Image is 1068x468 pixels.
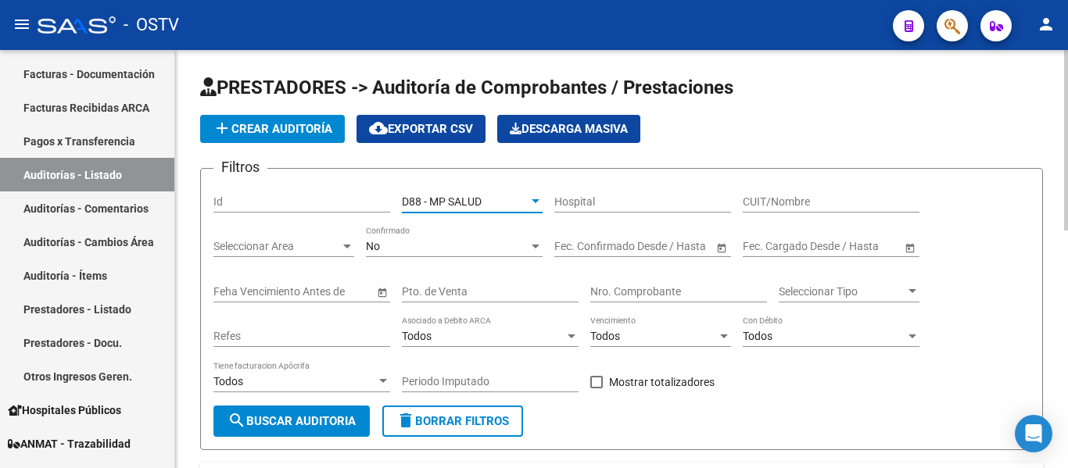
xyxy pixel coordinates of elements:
span: Todos [213,375,243,388]
span: Descarga Masiva [510,122,628,136]
span: No [366,240,380,252]
mat-icon: delete [396,411,415,430]
app-download-masive: Descarga masiva de comprobantes (adjuntos) [497,115,640,143]
span: Mostrar totalizadores [609,373,715,391]
button: Open calendar [901,239,918,255]
button: Exportar CSV [357,115,486,143]
button: Open calendar [713,239,729,255]
span: Todos [590,330,620,342]
span: Seleccionar Area [213,240,340,253]
span: - OSTV [124,8,179,42]
div: Open Intercom Messenger [1015,415,1052,452]
mat-icon: menu [13,15,31,34]
span: Exportar CSV [369,122,473,136]
input: Fecha fin [625,240,701,253]
input: Fecha fin [813,240,890,253]
mat-icon: person [1037,15,1055,34]
span: Seleccionar Tipo [779,285,905,298]
input: Fecha inicio [554,240,611,253]
span: Hospitales Públicos [8,402,121,419]
button: Open calendar [374,284,390,300]
button: Crear Auditoría [200,115,345,143]
span: ANMAT - Trazabilidad [8,435,131,452]
button: Descarga Masiva [497,115,640,143]
span: PRESTADORES -> Auditoría de Comprobantes / Prestaciones [200,77,733,98]
button: Buscar Auditoria [213,405,370,437]
h3: Filtros [213,156,267,178]
span: Buscar Auditoria [228,414,356,428]
mat-icon: search [228,411,246,430]
span: Crear Auditoría [213,122,332,136]
button: Borrar Filtros [382,405,523,437]
input: Fecha inicio [743,240,800,253]
mat-icon: add [213,119,231,138]
span: D88 - MP SALUD [402,195,482,208]
mat-icon: cloud_download [369,119,388,138]
span: Todos [743,330,772,342]
span: Borrar Filtros [396,414,509,428]
span: Todos [402,330,432,342]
